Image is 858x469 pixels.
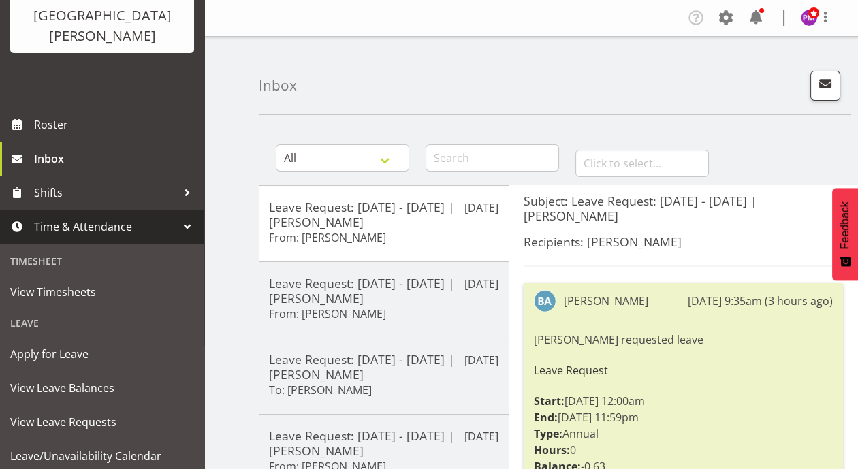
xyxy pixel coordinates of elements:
[801,10,817,26] img: priyadharshini-mani11467.jpg
[3,247,201,275] div: Timesheet
[269,352,498,382] h5: Leave Request: [DATE] - [DATE] | [PERSON_NAME]
[832,188,858,280] button: Feedback - Show survey
[10,446,194,466] span: Leave/Unavailability Calendar
[534,442,570,457] strong: Hours:
[3,371,201,405] a: View Leave Balances
[269,428,498,458] h5: Leave Request: [DATE] - [DATE] | [PERSON_NAME]
[10,344,194,364] span: Apply for Leave
[269,276,498,306] h5: Leave Request: [DATE] - [DATE] | [PERSON_NAME]
[464,352,498,368] p: [DATE]
[3,337,201,371] a: Apply for Leave
[534,410,558,425] strong: End:
[3,275,201,309] a: View Timesheets
[10,412,194,432] span: View Leave Requests
[575,150,709,177] input: Click to select...
[269,307,386,321] h6: From: [PERSON_NAME]
[269,231,386,244] h6: From: [PERSON_NAME]
[34,216,177,237] span: Time & Attendance
[534,426,562,441] strong: Type:
[464,428,498,444] p: [DATE]
[259,78,297,93] h4: Inbox
[564,293,648,309] div: [PERSON_NAME]
[524,234,843,249] h5: Recipients: [PERSON_NAME]
[10,378,194,398] span: View Leave Balances
[839,201,851,249] span: Feedback
[269,199,498,229] h5: Leave Request: [DATE] - [DATE] | [PERSON_NAME]
[524,193,843,223] h5: Subject: Leave Request: [DATE] - [DATE] | [PERSON_NAME]
[34,182,177,203] span: Shifts
[534,364,833,376] h6: Leave Request
[10,282,194,302] span: View Timesheets
[688,293,833,309] div: [DATE] 9:35am (3 hours ago)
[426,144,559,172] input: Search
[34,114,197,135] span: Roster
[3,309,201,337] div: Leave
[534,290,556,312] img: bibi-ali4942.jpg
[3,405,201,439] a: View Leave Requests
[464,276,498,292] p: [DATE]
[464,199,498,216] p: [DATE]
[269,383,372,397] h6: To: [PERSON_NAME]
[34,148,197,169] span: Inbox
[534,393,565,408] strong: Start:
